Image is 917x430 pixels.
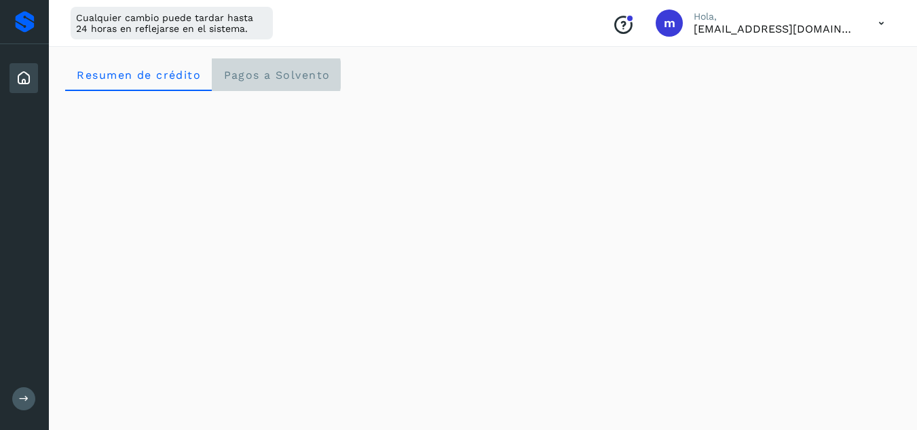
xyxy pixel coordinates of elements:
[10,63,38,93] div: Inicio
[223,69,330,82] span: Pagos a Solvento
[694,22,857,35] p: maniobras_robles@hotmail.com
[76,69,201,82] span: Resumen de crédito
[71,7,273,39] div: Cualquier cambio puede tardar hasta 24 horas en reflejarse en el sistema.
[694,11,857,22] p: Hola,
